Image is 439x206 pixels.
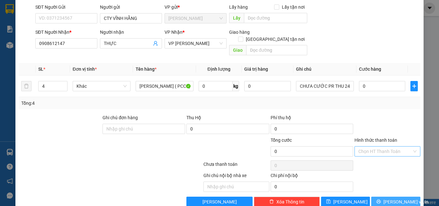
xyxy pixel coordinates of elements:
[35,4,97,11] div: SĐT Người Gửi
[5,28,57,37] div: 0907994689
[354,138,397,143] label: Hình thức thanh toán
[21,81,31,91] button: delete
[269,199,274,204] span: delete
[73,67,97,72] span: Đơn vị tính
[271,138,292,143] span: Tổng cước
[186,115,201,120] span: Thu Hộ
[293,63,356,76] th: Ghi chú
[207,67,230,72] span: Định lượng
[168,39,223,48] span: VP Phan Rang
[103,124,185,134] input: Ghi chú đơn hàng
[333,198,368,205] span: [PERSON_NAME]
[296,81,354,91] input: Ghi Chú
[229,13,244,23] span: Lấy
[61,5,113,21] div: VP [PERSON_NAME]
[202,198,237,205] span: [PERSON_NAME]
[35,29,97,36] div: SĐT Người Nhận
[153,41,158,46] span: user-add
[326,199,331,204] span: save
[229,4,248,10] span: Lấy hàng
[61,6,77,13] span: Nhận:
[5,5,15,12] span: Gửi:
[203,161,270,172] div: Chưa thanh toán
[243,36,307,43] span: [GEOGRAPHIC_DATA] tận nơi
[38,67,43,72] span: SL
[100,4,162,11] div: Người gửi
[233,81,239,91] span: kg
[271,114,353,124] div: Phí thu hộ
[100,29,162,36] div: Người nhận
[61,21,113,29] div: TRUNG
[203,172,269,182] div: Ghi chú nội bộ nhà xe
[60,41,68,48] span: CC
[5,5,57,20] div: [PERSON_NAME]
[76,81,127,91] span: Khác
[276,198,304,205] span: Xóa Thông tin
[411,84,417,89] span: plus
[61,29,113,38] div: 0903676640
[246,45,307,55] input: Dọc đường
[271,172,353,182] div: Chi phí nội bộ
[165,4,227,11] div: VP gửi
[136,81,193,91] input: VD: Bàn, Ghế
[359,67,381,72] span: Cước hàng
[165,30,183,35] span: VP Nhận
[168,13,223,23] span: Hồ Chí Minh
[136,67,157,72] span: Tên hàng
[244,67,268,72] span: Giá trị hàng
[21,100,170,107] div: Tổng: 4
[244,81,291,91] input: 0
[410,81,418,91] button: plus
[229,45,246,55] span: Giao
[376,199,381,204] span: printer
[244,13,307,23] input: Dọc đường
[103,115,138,120] label: Ghi chú đơn hàng
[279,4,307,11] span: Lấy tận nơi
[383,198,428,205] span: [PERSON_NAME] và In
[203,182,269,192] input: Nhập ghi chú
[229,30,250,35] span: Giao hàng
[5,20,57,28] div: AN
